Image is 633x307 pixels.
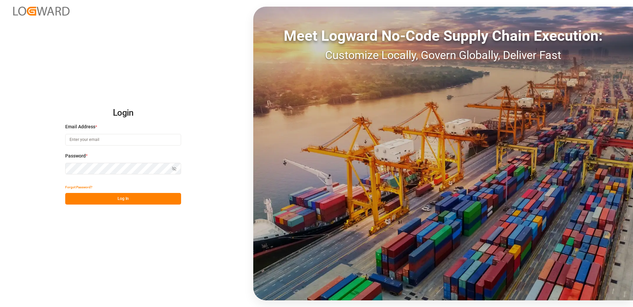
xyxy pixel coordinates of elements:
[253,25,633,47] div: Meet Logward No-Code Supply Chain Execution:
[65,153,86,159] span: Password
[65,181,92,193] button: Forgot Password?
[65,123,95,130] span: Email Address
[13,7,70,16] img: Logward_new_orange.png
[65,193,181,205] button: Log In
[65,134,181,146] input: Enter your email
[253,47,633,64] div: Customize Locally, Govern Globally, Deliver Fast
[65,102,181,124] h2: Login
